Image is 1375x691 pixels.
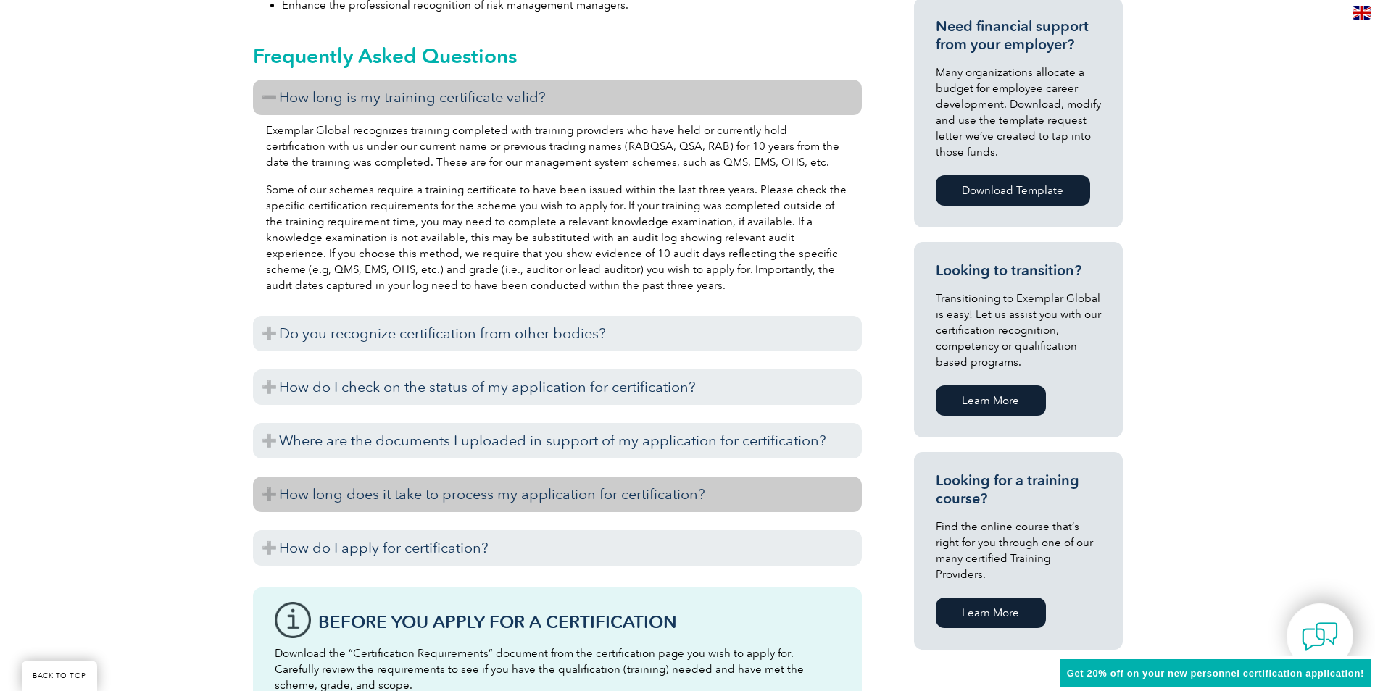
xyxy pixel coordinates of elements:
[1067,668,1364,679] span: Get 20% off on your new personnel certification application!
[936,261,1101,280] h3: Looking to transition?
[936,598,1046,628] a: Learn More
[936,472,1101,508] h3: Looking for a training course?
[266,122,849,170] p: Exemplar Global recognizes training completed with training providers who have held or currently ...
[936,385,1046,416] a: Learn More
[936,175,1090,206] a: Download Template
[253,530,862,566] h3: How do I apply for certification?
[253,80,862,115] h3: How long is my training certificate valid?
[253,423,862,458] h3: Where are the documents I uploaded in support of my application for certification?
[1302,619,1338,655] img: contact-chat.png
[266,182,849,293] p: Some of our schemes require a training certificate to have been issued within the last three year...
[936,519,1101,582] p: Find the online course that’s right for you through one of our many certified Training Providers.
[253,44,862,67] h2: Frequently Asked Questions
[318,613,840,631] h3: Before You Apply For a Certification
[936,17,1101,54] h3: Need financial support from your employer?
[22,661,97,691] a: BACK TO TOP
[936,64,1101,160] p: Many organizations allocate a budget for employee career development. Download, modify and use th...
[253,316,862,351] h3: Do you recognize certification from other bodies?
[1353,6,1371,20] img: en
[936,290,1101,370] p: Transitioning to Exemplar Global is easy! Let us assist you with our certification recognition, c...
[253,369,862,405] h3: How do I check on the status of my application for certification?
[253,477,862,512] h3: How long does it take to process my application for certification?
